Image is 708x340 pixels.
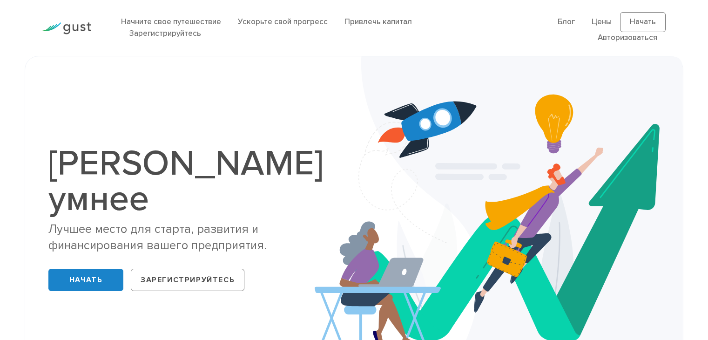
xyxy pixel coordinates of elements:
[48,143,323,220] font: [PERSON_NAME] умнее
[48,222,267,252] font: Лучшее место для старта, развития и финансирования вашего предприятия.
[592,17,612,27] a: Цены
[131,269,244,291] a: Зарегистрируйтесь
[344,17,412,27] a: Привлечь капитал
[129,29,201,38] a: Зарегистрируйтесь
[141,275,235,285] font: Зарегистрируйтесь
[42,22,91,34] img: Логотип Порыва
[620,12,666,33] a: Начать
[558,17,575,27] a: Блог
[238,17,328,27] a: Ускорьте свой прогресс
[121,17,221,27] a: Начните свое путешествие
[630,17,656,27] font: Начать
[48,269,123,291] a: Начать
[69,275,103,285] font: Начать
[598,33,657,42] a: Авторизоваться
